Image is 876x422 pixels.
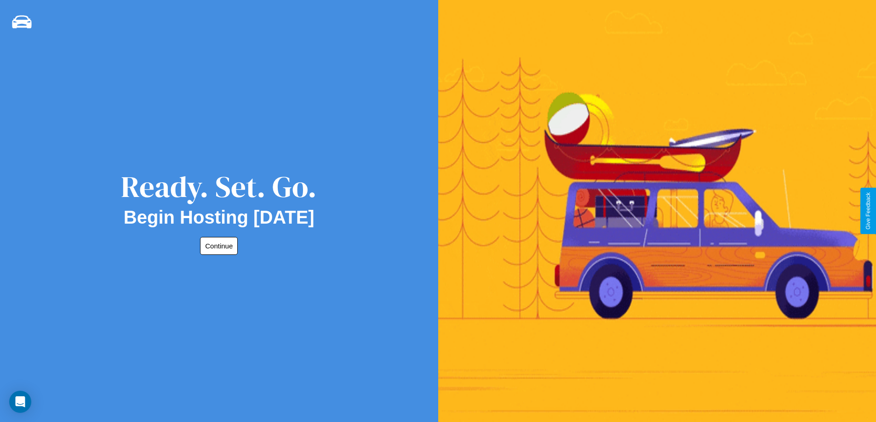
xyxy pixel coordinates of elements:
div: Open Intercom Messenger [9,391,31,413]
button: Continue [200,237,238,255]
div: Ready. Set. Go. [121,166,317,207]
h2: Begin Hosting [DATE] [124,207,315,228]
div: Give Feedback [865,192,871,230]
